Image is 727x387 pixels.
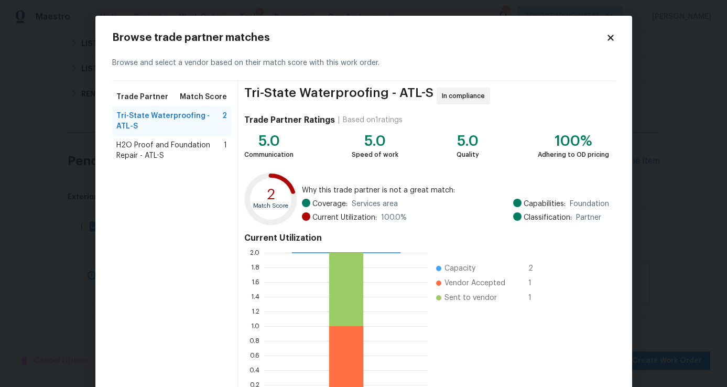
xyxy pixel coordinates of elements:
div: 5.0 [457,136,479,146]
span: In compliance [442,91,489,101]
span: H2O Proof and Foundation Repair - ATL-S [116,140,224,161]
span: Partner [576,212,601,223]
text: 0.4 [249,367,259,373]
span: Services area [352,199,398,209]
text: 0.8 [249,338,259,344]
span: Current Utilization: [312,212,377,223]
div: 5.0 [352,136,398,146]
text: 1.0 [251,323,259,329]
span: Foundation [570,199,609,209]
div: Quality [457,149,479,160]
span: 1 [528,293,545,303]
span: Capabilities: [524,199,566,209]
text: 2 [267,187,275,202]
text: 1.6 [252,279,259,285]
span: 2 [528,263,545,274]
span: 1 [528,278,545,288]
h2: Browse trade partner matches [112,33,606,43]
div: Speed of work [352,149,398,160]
h4: Current Utilization [244,233,609,243]
span: 2 [222,111,227,132]
div: Adhering to OD pricing [538,149,609,160]
span: Tri-State Waterproofing - ATL-S [244,88,433,104]
div: Communication [244,149,294,160]
span: 1 [224,140,227,161]
div: Browse and select a vendor based on their match score with this work order. [112,45,615,81]
span: Match Score [180,92,227,102]
span: 100.0 % [381,212,407,223]
span: Coverage: [312,199,348,209]
span: Vendor Accepted [444,278,505,288]
span: Trade Partner [116,92,168,102]
text: 1.4 [251,294,259,300]
span: Why this trade partner is not a great match: [302,185,609,196]
div: Based on 1 ratings [343,115,403,125]
span: Tri-State Waterproofing - ATL-S [116,111,223,132]
span: Sent to vendor [444,293,497,303]
text: 1.2 [252,308,259,315]
h4: Trade Partner Ratings [244,115,335,125]
div: 100% [538,136,609,146]
div: | [335,115,343,125]
text: 0.6 [250,352,259,359]
text: 1.8 [251,264,259,271]
text: Match Score [254,203,289,209]
span: Capacity [444,263,475,274]
span: Classification: [524,212,572,223]
text: 2.0 [250,250,259,256]
div: 5.0 [244,136,294,146]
